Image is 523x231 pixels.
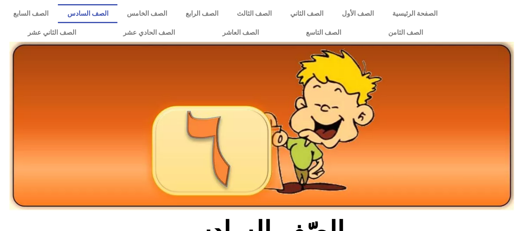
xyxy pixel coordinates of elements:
[199,23,282,42] a: الصف العاشر
[281,4,332,23] a: الصف الثاني
[176,4,227,23] a: الصف الرابع
[227,4,281,23] a: الصف الثالث
[282,23,365,42] a: الصف التاسع
[100,23,198,42] a: الصف الحادي عشر
[4,4,58,23] a: الصف السابع
[4,23,100,42] a: الصف الثاني عشر
[365,23,447,42] a: الصف الثامن
[58,4,117,23] a: الصف السادس
[117,4,176,23] a: الصف الخامس
[332,4,383,23] a: الصف الأول
[383,4,447,23] a: الصفحة الرئيسية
